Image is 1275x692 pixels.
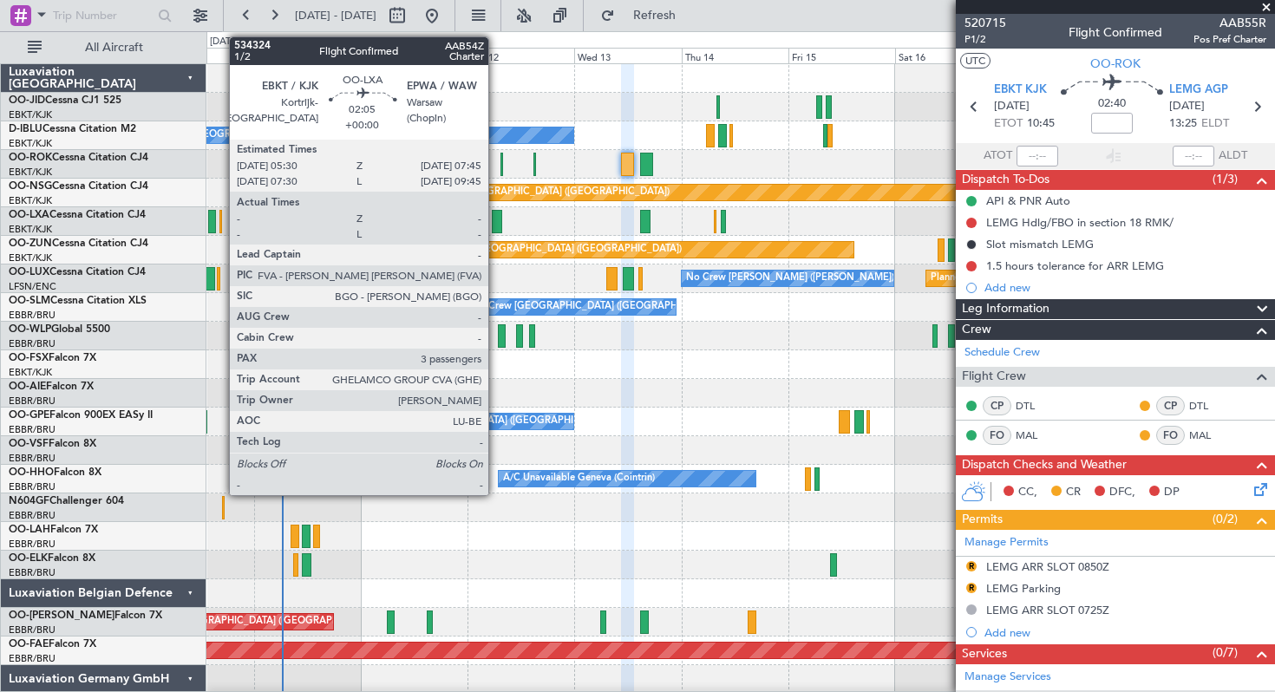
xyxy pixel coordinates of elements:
span: OO-GPE [9,410,49,421]
span: OO-ROK [1090,55,1141,73]
div: Wed 13 [574,48,681,63]
a: EBBR/BRU [9,395,56,408]
a: OO-[PERSON_NAME]Falcon 7X [9,610,162,621]
a: OO-ELKFalcon 8X [9,553,95,564]
div: Tue 12 [467,48,574,63]
a: OO-LUXCessna Citation CJ4 [9,267,146,277]
span: OO-FSX [9,353,49,363]
div: LEMG Hdlg/FBO in section 18 RMK/ [986,215,1174,230]
div: FO [1156,426,1185,445]
div: Planned Maint [GEOGRAPHIC_DATA] ([GEOGRAPHIC_DATA]) [931,265,1204,291]
a: EBKT/KJK [9,166,52,179]
a: D-IBLUCessna Citation M2 [9,124,136,134]
span: OO-WLP [9,324,51,335]
span: ATOT [984,147,1012,165]
a: EBBR/BRU [9,509,56,522]
div: Planned Maint [GEOGRAPHIC_DATA] ([GEOGRAPHIC_DATA]) [396,180,670,206]
a: EBBR/BRU [9,538,56,551]
a: EBKT/KJK [9,137,52,150]
button: R [966,583,977,593]
input: Trip Number [53,3,153,29]
div: No Crew [GEOGRAPHIC_DATA] ([GEOGRAPHIC_DATA] National) [472,294,762,320]
span: OO-LUX [9,267,49,277]
button: UTC [960,53,991,69]
div: LEMG Parking [986,581,1061,596]
a: LFSN/ENC [9,280,56,293]
span: OO-JID [9,95,45,106]
span: OO-LXA [9,210,49,220]
a: EBBR/BRU [9,566,56,579]
a: OO-JIDCessna CJ1 525 [9,95,121,106]
span: Services [962,644,1007,664]
span: LEMG AGP [1169,82,1228,99]
span: OO-SLM [9,296,50,306]
a: OO-NSGCessna Citation CJ4 [9,181,148,192]
button: R [966,561,977,571]
span: (0/2) [1213,510,1238,528]
a: EBKT/KJK [9,223,52,236]
span: Flight Crew [962,367,1026,387]
div: No Crew [GEOGRAPHIC_DATA] ([GEOGRAPHIC_DATA] National) [365,408,656,434]
div: CP [1156,396,1185,415]
div: Add new [984,625,1266,640]
span: OO-HHO [9,467,54,478]
a: Schedule Crew [964,344,1040,362]
a: OO-AIEFalcon 7X [9,382,94,392]
a: EBBR/BRU [9,452,56,465]
a: OO-WLPGlobal 5500 [9,324,110,335]
span: [DATE] - [DATE] [295,8,376,23]
span: Dispatch Checks and Weather [962,455,1127,475]
span: Permits [962,510,1003,530]
a: EBKT/KJK [9,251,52,264]
div: Unplanned Maint [GEOGRAPHIC_DATA] ([GEOGRAPHIC_DATA]) [396,237,682,263]
div: 1.5 hours tolerance for ARR LEMG [986,258,1164,273]
span: Crew [962,320,991,340]
a: EBBR/BRU [9,423,56,436]
a: OO-HHOFalcon 8X [9,467,101,478]
span: ELDT [1201,115,1229,133]
span: OO-LAH [9,525,50,535]
span: Dispatch To-Dos [962,170,1049,190]
a: Manage Permits [964,534,1049,552]
div: Sun 10 [254,48,361,63]
div: A/C Unavailable Geneva (Cointrin) [503,466,655,492]
span: P1/2 [964,32,1006,47]
span: OO-ZUN [9,238,52,249]
a: OO-SLMCessna Citation XLS [9,296,147,306]
div: Mon 11 [361,48,467,63]
span: EBKT KJK [994,82,1047,99]
div: No Crew [PERSON_NAME] ([PERSON_NAME]) [686,265,894,291]
span: CC, [1018,484,1037,501]
div: LEMG ARR SLOT 0850Z [986,559,1109,574]
span: OO-[PERSON_NAME] [9,610,114,621]
a: OO-ZUNCessna Citation CJ4 [9,238,148,249]
div: Sat 16 [895,48,1002,63]
span: Leg Information [962,299,1049,319]
a: DTL [1189,398,1228,414]
a: MAL [1189,428,1228,443]
a: EBBR/BRU [9,652,56,665]
div: FO [983,426,1011,445]
a: EBBR/BRU [9,309,56,322]
button: All Aircraft [19,34,188,62]
span: DP [1164,484,1180,501]
a: EBBR/BRU [9,480,56,493]
div: Fri 15 [788,48,895,63]
a: EBBR/BRU [9,337,56,350]
span: OO-ROK [9,153,52,163]
a: EBKT/KJK [9,366,52,379]
span: D-IBLU [9,124,42,134]
span: [DATE] [1169,98,1205,115]
div: Slot mismatch LEMG [986,237,1094,251]
a: OO-FSXFalcon 7X [9,353,96,363]
span: N604GF [9,496,49,506]
span: OO-NSG [9,181,52,192]
a: OO-LXACessna Citation CJ4 [9,210,146,220]
div: Add new [984,280,1266,295]
div: Unplanned Maint [GEOGRAPHIC_DATA] ([GEOGRAPHIC_DATA] National) [98,609,424,635]
div: CP [983,396,1011,415]
span: All Aircraft [45,42,183,54]
div: [DATE] [210,35,239,49]
span: 520715 [964,14,1006,32]
span: 02:40 [1098,95,1126,113]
